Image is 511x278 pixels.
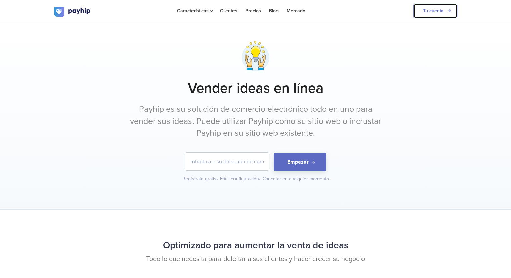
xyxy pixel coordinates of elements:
span: Características [177,8,212,14]
input: Introduzca su dirección de correo electrónico [185,153,269,170]
span: • [259,176,261,182]
img: building-idea-2-0ililyvz30ovh2mk80dj6i.png [239,39,272,73]
div: Cancelar en cualquier momento [263,176,329,182]
a: Tu cuenta [413,4,457,18]
div: Regístrate gratis [182,176,219,182]
div: Fácil configuración [220,176,261,182]
p: Todo lo que necesita para deleitar a sus clientes y hacer crecer su negocio [54,254,457,264]
button: Empezar [274,153,326,171]
h2: Optimizado para aumentar la venta de ideas [54,237,457,254]
h1: Vender ideas en línea [54,80,457,97]
span: • [216,176,218,182]
img: logo.svg [54,7,91,17]
p: Payhip es su solución de comercio electrónico todo en uno para vender sus ideas. Puede utilizar P... [130,103,382,139]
